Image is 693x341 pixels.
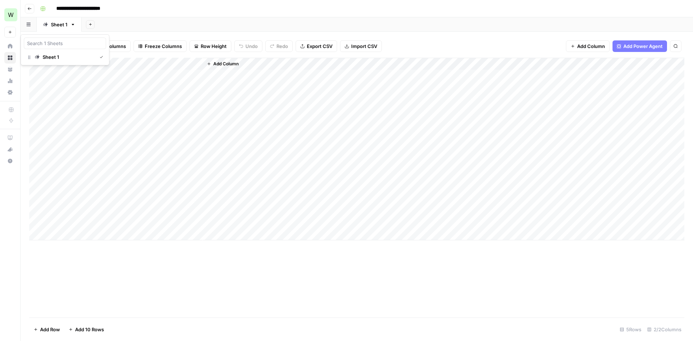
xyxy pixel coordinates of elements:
span: 2 Columns [102,43,126,50]
button: Add Power Agent [613,40,667,52]
span: W [8,10,14,19]
div: Sheet 1 [43,53,59,61]
button: Add 10 Rows [64,324,108,335]
button: Help + Support [4,155,16,167]
span: Row Height [201,43,227,50]
span: Add Power Agent [623,43,663,50]
span: Add Row [40,326,60,333]
button: What's new? [4,144,16,155]
button: Freeze Columns [134,40,187,52]
a: Browse [4,52,16,64]
button: Add Column [204,59,241,69]
button: Import CSV [340,40,382,52]
span: Redo [276,43,288,50]
button: 2 Columns [91,40,131,52]
div: Sheet 1 [51,21,67,28]
button: Workspace: Workspace1 [4,6,16,24]
span: Add Column [213,61,239,67]
a: Usage [4,75,16,87]
button: Add Row [29,324,64,335]
div: What's new? [5,144,16,155]
a: Settings [4,87,16,98]
a: Sheet 1 [24,52,106,62]
a: Sheet 1 [37,17,82,32]
span: Freeze Columns [145,43,182,50]
span: Export CSV [307,43,332,50]
span: Add 10 Rows [75,326,104,333]
a: Your Data [4,64,16,75]
button: Row Height [189,40,231,52]
input: Search 1 Sheets [27,40,103,47]
div: 2/2 Columns [644,324,684,335]
button: Redo [265,40,293,52]
button: Undo [234,40,262,52]
span: Undo [245,43,258,50]
a: AirOps Academy [4,132,16,144]
button: Add Column [566,40,610,52]
div: 5 Rows [617,324,644,335]
a: Home [4,40,16,52]
button: Export CSV [296,40,337,52]
span: Import CSV [351,43,377,50]
span: Add Column [577,43,605,50]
